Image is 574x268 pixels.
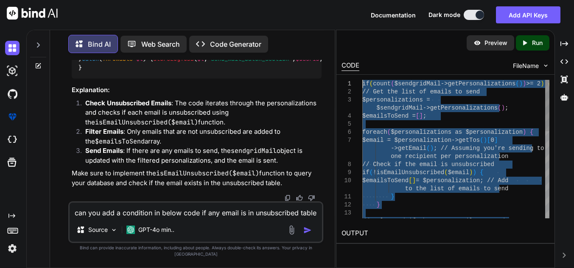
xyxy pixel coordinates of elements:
[540,80,544,87] span: )
[141,39,180,49] p: Web Search
[473,39,481,47] img: preview
[362,96,430,103] span: $personalizations =
[505,104,508,111] span: ;
[409,177,412,184] span: [
[515,80,519,87] span: (
[362,129,387,135] span: foreach
[7,7,58,20] img: Bind AI
[371,11,416,19] span: Documentation
[5,41,20,55] img: darkChat
[342,128,351,136] div: 6
[342,96,351,104] div: 3
[490,137,494,144] span: 0
[82,55,99,63] span: catch
[136,55,143,63] span: $t
[376,201,380,208] span: }
[487,137,490,144] span: [
[362,88,480,95] span: // Get the list of emails to send
[102,55,133,63] span: Throwable
[126,226,135,234] img: GPT-4o mini
[428,11,460,19] span: Dark mode
[342,80,351,88] div: 1
[296,55,319,63] span: $userID
[523,129,526,135] span: )
[78,127,321,146] li: : Only emails that are not unsubscribed are added to the array.
[342,61,359,71] div: CODE
[207,55,292,63] span: 'send_mail_batch_section'
[430,145,433,152] span: )
[416,113,419,119] span: [
[85,147,123,155] strong: Send Emails
[85,127,123,135] strong: Filter Emails
[473,169,476,176] span: )
[95,137,145,146] code: $emailsToSend
[342,177,351,185] div: 10
[529,129,533,135] span: {
[342,217,351,225] div: 14
[498,104,501,111] span: (
[308,195,315,201] img: dislike
[387,129,390,135] span: (
[426,145,430,152] span: (
[342,136,351,144] div: 7
[342,193,351,201] div: 11
[88,226,108,234] p: Source
[519,80,522,87] span: )
[5,241,20,256] img: settings
[523,80,526,87] span: )
[483,137,487,144] span: )
[362,217,505,224] span: // Only send if there are emails to send
[412,177,415,184] span: ]
[391,145,426,152] span: ->getEmail
[287,225,297,235] img: attachment
[88,39,111,49] p: Bind AI
[369,80,372,87] span: (
[394,80,515,87] span: $sendgridMail->getPersonalizations
[153,55,194,63] span: storeLogToDB
[513,62,539,70] span: FileName
[434,145,544,152] span: ; // Assuming you're sending to
[110,226,118,234] img: Pick Models
[78,99,321,127] li: : The code iterates through the personalizations and checks if each email is unsubscribed using t...
[336,223,554,243] h2: OUTPUT
[68,245,323,257] p: Bind can provide inaccurate information, including about people. Always double-check its answers....
[72,85,321,95] h3: Explanation:
[284,195,291,201] img: copy
[362,80,370,87] span: if
[391,193,394,200] span: }
[391,153,508,160] span: one recipient per personalization
[85,99,171,107] strong: Check Unsubscribed Emails
[376,104,498,111] span: $sendgridMail->getPersonalizations
[419,113,423,119] span: ]
[416,177,508,184] span: = $personalization; // Add
[78,146,321,165] li: : If there are any emails to send, the object is updated with the filtered personalizations, and ...
[156,169,259,178] code: isEmailUnsubscribed($email)
[342,201,351,209] div: 12
[210,39,261,49] p: Code Generator
[5,87,20,101] img: githubDark
[391,129,523,135] span: $personalizations as $personalization
[342,209,351,217] div: 13
[444,169,448,176] span: (
[371,11,416,20] button: Documentation
[296,195,303,201] img: like
[532,39,543,47] p: Run
[369,169,372,176] span: (
[373,80,391,87] span: count
[197,55,204,63] span: $t
[496,6,560,23] button: Add API Keys
[484,39,507,47] p: Preview
[342,112,351,120] div: 4
[342,169,351,177] div: 9
[5,110,20,124] img: premium
[405,185,508,192] span: to the list of emails to send
[542,62,549,69] img: chevron down
[342,161,351,169] div: 8
[391,80,394,87] span: (
[480,137,483,144] span: (
[448,169,469,176] span: $email
[362,169,370,176] span: if
[362,161,494,168] span: // Check if the email is unsubscribed
[501,104,504,111] span: )
[362,177,409,184] span: $emailsToSend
